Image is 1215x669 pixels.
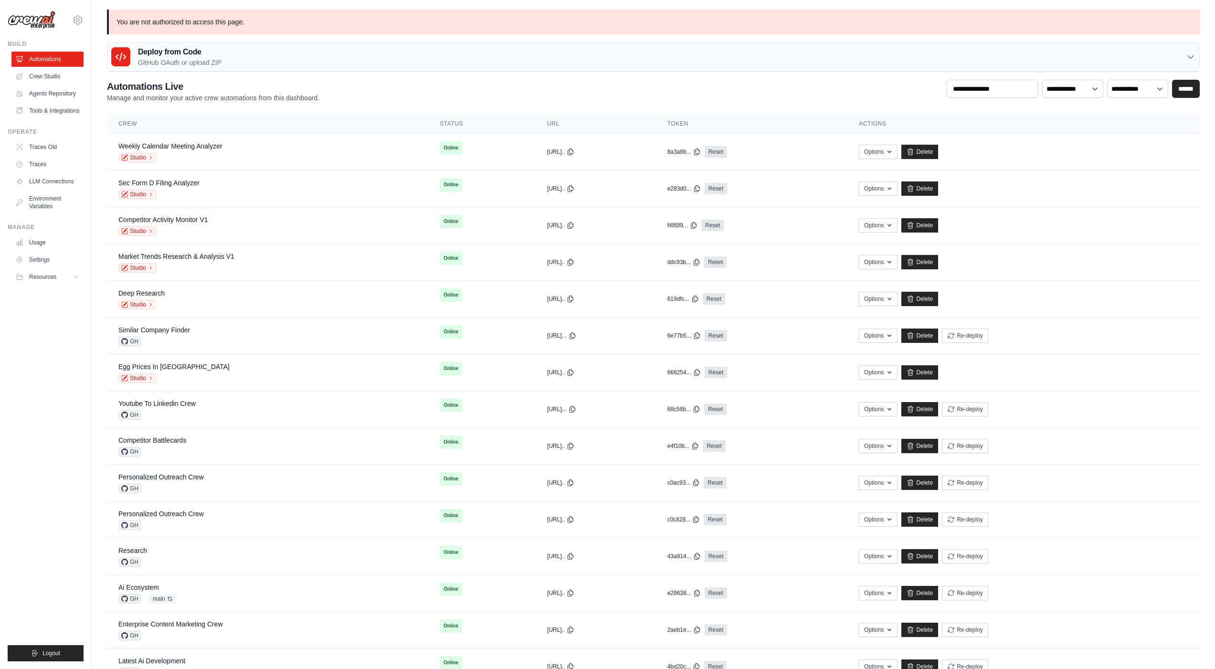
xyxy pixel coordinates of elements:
[8,128,84,136] div: Operate
[440,472,462,486] span: Online
[107,114,428,134] th: Crew
[901,181,938,196] a: Delete
[901,623,938,637] a: Delete
[428,114,536,134] th: Status
[11,103,84,118] a: Tools & Integrations
[118,631,141,640] span: GH
[118,594,141,604] span: GH
[901,329,938,343] a: Delete
[8,223,84,231] div: Manage
[859,145,898,159] button: Options
[942,402,988,416] button: Re-deploy
[859,549,898,563] button: Options
[704,477,726,488] a: Reset
[705,367,727,378] a: Reset
[901,586,938,600] a: Delete
[118,326,190,334] a: Similar Company Finder
[440,546,462,559] span: Online
[118,400,196,407] a: Youtube To Linkedin Crew
[440,509,462,522] span: Online
[859,439,898,453] button: Options
[118,410,141,420] span: GH
[8,40,84,48] div: Build
[29,273,56,281] span: Resources
[11,191,84,214] a: Environment Variables
[107,10,1200,34] p: You are not authorized to access this page.
[440,252,462,265] span: Online
[118,142,222,150] a: Weekly Calendar Meeting Analyzer
[107,80,319,93] h2: Automations Live
[703,293,725,305] a: Reset
[118,484,141,493] span: GH
[11,86,84,101] a: Agents Repository
[11,174,84,189] a: LLM Connections
[667,332,701,340] button: 6e77b5...
[667,552,701,560] button: 43a914...
[118,373,157,383] a: Studio
[667,369,701,376] button: 668254...
[11,252,84,267] a: Settings
[11,52,84,67] a: Automations
[667,222,697,229] button: f485f9...
[11,235,84,250] a: Usage
[11,69,84,84] a: Crew Studio
[118,620,223,628] a: Enterprise Content Marketing Crew
[138,58,222,67] p: GitHub OAuth or upload ZIP
[847,114,1200,134] th: Actions
[901,476,938,490] a: Delete
[118,179,200,187] a: Sec Form D Filing Analyzer
[704,404,727,415] a: Reset
[118,226,157,236] a: Studio
[701,220,724,231] a: Reset
[118,289,165,297] a: Deep Research
[138,46,222,58] h3: Deploy from Code
[942,476,988,490] button: Re-deploy
[859,218,898,233] button: Options
[536,114,656,134] th: URL
[859,255,898,269] button: Options
[901,255,938,269] a: Delete
[440,178,462,191] span: Online
[703,440,725,452] a: Reset
[11,157,84,172] a: Traces
[107,93,319,103] p: Manage and monitor your active crew automations from this dashboard.
[901,402,938,416] a: Delete
[667,516,700,523] button: c0c828...
[704,514,726,525] a: Reset
[859,512,898,527] button: Options
[705,587,727,599] a: Reset
[118,657,185,665] a: Latest Ai Development
[942,549,988,563] button: Re-deploy
[901,365,938,380] a: Delete
[118,473,204,481] a: Personalized Outreach Crew
[667,589,701,597] button: e29638...
[118,520,141,530] span: GH
[118,263,157,273] a: Studio
[440,141,462,155] span: Online
[942,586,988,600] button: Re-deploy
[667,626,701,634] button: 2aeb1e...
[901,549,938,563] a: Delete
[118,547,147,554] a: Research
[901,218,938,233] a: Delete
[667,405,700,413] button: 68c56b...
[440,619,462,633] span: Online
[901,439,938,453] a: Delete
[118,584,159,591] a: Ai Ecosystem
[440,435,462,449] span: Online
[11,139,84,155] a: Traces Old
[859,402,898,416] button: Options
[705,624,727,636] a: Reset
[667,148,701,156] button: 8a3a8b...
[118,447,141,457] span: GH
[859,586,898,600] button: Options
[440,399,462,412] span: Online
[118,300,157,309] a: Studio
[440,215,462,228] span: Online
[667,295,699,303] button: 619dfc...
[942,512,988,527] button: Re-deploy
[11,269,84,285] button: Resources
[942,439,988,453] button: Re-deploy
[942,623,988,637] button: Re-deploy
[942,329,988,343] button: Re-deploy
